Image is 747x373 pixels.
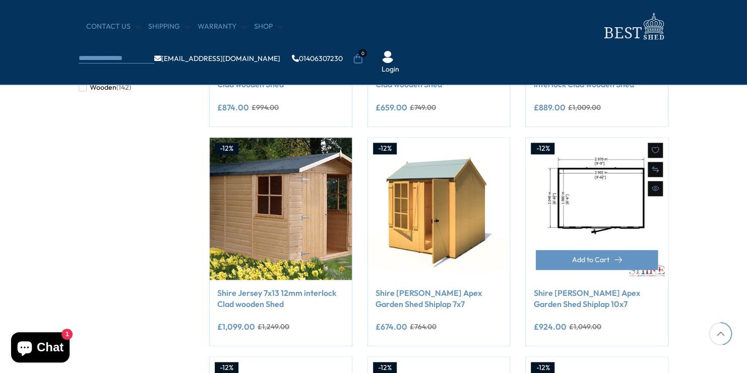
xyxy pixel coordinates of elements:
[568,104,600,111] del: £1,009.00
[531,143,554,155] div: -12%
[86,22,141,32] a: CONTACT US
[526,138,668,280] img: Shire Holt Apex Garden Shed Shiplap 10x7 - Best Shed
[154,55,280,62] a: [EMAIL_ADDRESS][DOMAIN_NAME]
[410,323,437,330] del: £764.00
[353,54,363,64] a: 0
[217,103,249,111] ins: £874.00
[210,138,352,280] img: Shire Jersey 7x13 12mm interlock Clad wooden Shed - Best Shed
[292,55,343,62] a: 01406307230
[90,83,116,92] span: Wooden
[254,22,283,32] a: Shop
[252,104,279,111] del: £994.00
[533,103,565,111] ins: £889.00
[258,323,289,330] del: £1,249.00
[79,80,131,95] button: Wooden
[373,143,397,155] div: -12%
[382,65,399,75] a: Login
[410,104,436,111] del: £749.00
[217,287,344,310] a: Shire Jersey 7x13 12mm interlock Clad wooden Shed
[572,256,609,263] span: Add to Cart
[116,83,131,92] span: (142)
[376,323,407,331] ins: £674.00
[148,22,190,32] a: Shipping
[376,103,407,111] ins: £659.00
[358,49,367,57] span: 0
[533,287,660,310] a: Shire [PERSON_NAME] Apex Garden Shed Shiplap 10x7
[376,287,503,310] a: Shire [PERSON_NAME] Apex Garden Shed Shiplap 7x7
[217,323,255,331] ins: £1,099.00
[215,143,238,155] div: -12%
[533,323,566,331] ins: £924.00
[598,10,668,43] img: logo
[569,323,601,330] del: £1,049.00
[536,250,658,270] button: Add to Cart
[8,332,73,365] inbox-online-store-chat: Shopify online store chat
[198,22,246,32] a: Warranty
[368,138,510,280] img: Shire Holt Apex Garden Shed Shiplap 7x7 - Best Shed
[382,51,394,63] img: User Icon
